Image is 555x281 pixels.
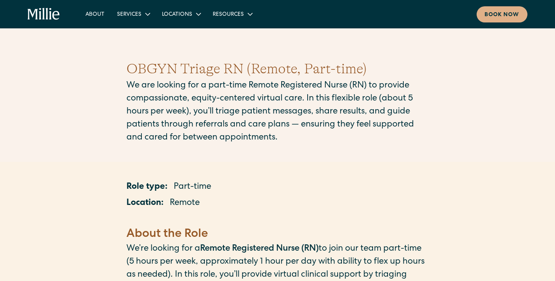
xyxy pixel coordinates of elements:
[213,11,244,19] div: Resources
[174,181,211,194] p: Part-time
[126,213,429,226] p: ‍
[126,197,163,210] p: Location:
[126,58,429,80] h1: OBGYN Triage RN (Remote, Part-time)
[170,197,200,210] p: Remote
[126,229,208,240] strong: About the Role
[111,7,156,20] div: Services
[477,6,527,22] a: Book now
[156,7,206,20] div: Locations
[200,245,319,253] strong: Remote Registered Nurse (RN)
[126,181,167,194] p: Role type:
[117,11,141,19] div: Services
[206,7,258,20] div: Resources
[126,80,429,145] p: We are looking for a part-time Remote Registered Nurse (RN) to provide compassionate, equity-cent...
[28,8,60,20] a: home
[484,11,520,19] div: Book now
[162,11,192,19] div: Locations
[79,7,111,20] a: About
